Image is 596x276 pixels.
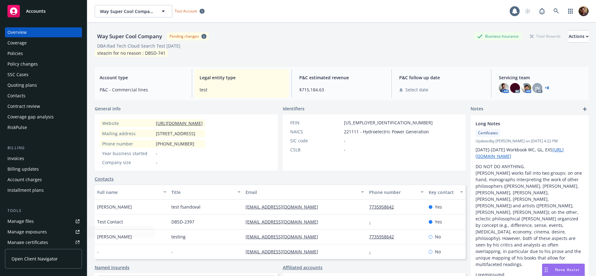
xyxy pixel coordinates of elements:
[169,185,243,200] button: Title
[369,204,399,210] a: 7735958642
[564,5,577,17] a: Switch app
[542,264,585,276] button: Nova Assist
[97,189,160,195] div: Full name
[200,74,284,81] span: Legal entity type
[499,83,509,93] img: photo
[5,208,82,214] div: Tools
[97,204,132,210] span: [PERSON_NAME]
[399,74,484,81] span: P&C follow up date
[100,8,154,15] span: Way Super Cool Company
[369,189,417,195] div: Phone number
[344,119,433,126] span: [US_EMPLOYER_IDENTIFICATION_NUMBER]
[569,30,589,42] div: Actions
[97,218,123,225] span: Test Contact
[5,59,82,69] a: Policy changes
[7,164,39,174] div: Billing updates
[290,146,341,153] div: CSLB
[5,48,82,58] a: Policies
[429,189,456,195] div: Key contact
[5,122,82,132] a: RiskPulse
[246,189,357,195] div: Email
[7,80,37,90] div: Quoting plans
[7,154,24,163] div: Invoices
[246,204,323,210] a: [EMAIL_ADDRESS][DOMAIN_NAME]
[7,91,25,101] div: Contacts
[476,146,584,159] p: [DATE]-[DATE] Workbook WC, GL, EXS
[555,267,580,272] span: Nova Assist
[521,5,534,17] a: Start snowing
[102,140,153,147] div: Phone number
[95,49,168,57] div: steazin for no reason : DBSD-741
[5,216,82,226] a: Manage files
[471,105,483,113] span: Notes
[11,255,58,262] span: Open Client Navigator
[95,32,165,40] div: Way Super Cool Company
[435,233,441,240] span: No
[171,233,186,240] span: testing
[102,130,153,137] div: Mailing address
[102,150,153,157] div: Year business started
[26,9,46,14] span: Accounts
[246,249,323,255] a: [EMAIL_ADDRESS][DOMAIN_NAME]
[5,27,82,37] a: Overview
[290,119,341,126] div: FEIN
[435,218,442,225] span: Yes
[246,219,323,225] a: [EMAIL_ADDRESS][DOMAIN_NAME]
[7,27,27,37] div: Overview
[97,43,180,49] div: DBA: Rad Tech Cloud Search Test [DATE]
[246,234,323,240] a: [EMAIL_ADDRESS][DOMAIN_NAME]
[576,120,584,128] a: remove
[5,227,82,237] a: Manage exposures
[102,120,153,126] div: Website
[405,86,428,93] span: Select date
[175,8,197,14] span: Test Account
[7,112,54,122] div: Coverage gap analysis
[283,264,323,271] a: Affiliated accounts
[7,70,29,80] div: SSC Cases
[243,185,367,200] button: Email
[200,86,284,93] span: test
[478,130,498,136] span: Certificates
[100,74,184,81] span: Account type
[7,59,38,69] div: Policy changes
[7,38,27,48] div: Coverage
[156,150,157,157] span: -
[5,185,82,195] a: Installment plans
[369,219,376,225] a: -
[172,8,207,14] span: Test Account
[474,32,522,40] div: Business Insurance
[95,105,121,112] span: General info
[476,163,584,268] p: DO NOT DO ANYTHING. [PERSON_NAME] works fall into two groups: on one hand, monographs interpretin...
[167,32,209,40] span: Pending changes
[7,185,44,195] div: Installment plans
[476,120,567,127] span: Long Notes
[95,176,114,182] a: Contacts
[95,264,129,271] a: Named insureds
[545,86,549,90] a: +8
[579,6,589,16] img: photo
[5,154,82,163] a: Invoices
[95,185,169,200] button: Full name
[299,74,384,81] span: P&C estimated revenue
[7,122,27,132] div: RiskPulse
[156,140,194,147] span: [PHONE_NUMBER]
[5,91,82,101] a: Contacts
[7,175,42,185] div: Account charges
[156,159,157,166] span: -
[169,34,199,39] div: Pending changes
[97,248,99,255] span: -
[7,237,48,247] div: Manage certificates
[290,137,341,144] div: SIC code
[369,249,376,255] a: -
[171,218,194,225] span: DBSD-2397
[550,5,562,17] a: Search
[499,74,584,81] span: Servicing team
[95,5,172,17] button: Way Super Cool Company
[290,128,341,135] div: NAICS
[510,83,520,93] img: photo
[100,86,184,93] span: P&C - Commercial lines
[581,105,589,113] a: add
[344,146,345,153] span: -
[535,85,540,91] span: JN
